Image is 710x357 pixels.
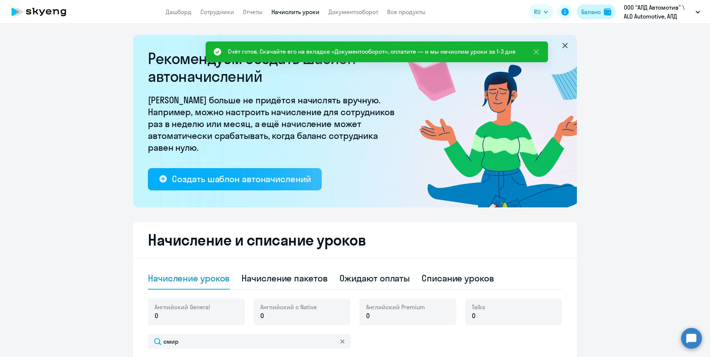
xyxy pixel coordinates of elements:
span: Talks [472,303,485,311]
a: Отчеты [243,8,263,16]
a: Дашборд [166,8,192,16]
span: 0 [366,311,370,321]
button: Балансbalance [577,4,616,19]
div: Создать шаблон автоначислений [172,173,311,185]
button: RU [529,4,553,19]
div: Счёт готов. Скачайте его на вкладке «Документооборот», оплатите — и мы начислим уроки за 1-3 дня [228,47,515,56]
h2: Начисление и списание уроков [148,231,562,249]
div: Начисление уроков [148,272,230,284]
a: Сотрудники [200,8,234,16]
div: Начисление пакетов [241,272,327,284]
span: 0 [155,311,158,321]
div: Списание уроков [422,272,494,284]
span: RU [534,7,541,16]
div: Ожидают оплаты [339,272,410,284]
input: Поиск по имени, email, продукту или статусу [148,334,351,349]
p: [PERSON_NAME] больше не придётся начислять вручную. Например, можно настроить начисление для сотр... [148,94,399,153]
button: ООО “АЛД Автомотив” \ ALD Automotive, АЛД АВТОМОТИВ, ООО [620,3,704,21]
h2: Рекомендуем создать шаблон автоначислений [148,50,399,85]
span: Английский с Native [260,303,317,311]
span: 0 [260,311,264,321]
button: Создать шаблон автоначислений [148,168,322,190]
span: 0 [472,311,476,321]
a: Документооборот [328,8,378,16]
span: Английский General [155,303,210,311]
img: balance [604,8,611,16]
p: ООО “АЛД Автомотив” \ ALD Automotive, АЛД АВТОМОТИВ, ООО [624,3,693,21]
a: Начислить уроки [271,8,319,16]
a: Все продукты [387,8,426,16]
span: Английский Premium [366,303,425,311]
div: Баланс [581,7,601,16]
